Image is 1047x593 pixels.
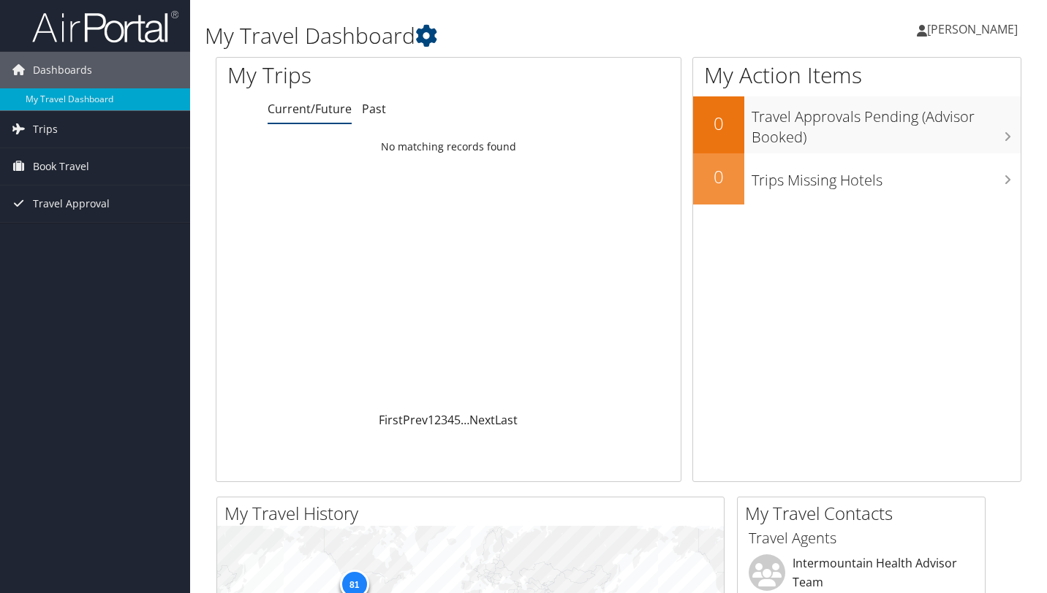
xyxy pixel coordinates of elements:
a: Prev [403,412,428,428]
h2: 0 [693,164,744,189]
a: 0Travel Approvals Pending (Advisor Booked) [693,96,1021,153]
h2: My Travel Contacts [745,501,985,526]
a: 3 [441,412,447,428]
a: Current/Future [268,101,352,117]
td: No matching records found [216,134,681,160]
h1: My Trips [227,60,476,91]
a: Last [495,412,518,428]
a: 0Trips Missing Hotels [693,153,1021,204]
a: 4 [447,412,454,428]
a: 5 [454,412,461,428]
span: Trips [33,111,58,148]
h2: My Travel History [224,501,724,526]
h1: My Travel Dashboard [205,20,757,51]
span: Dashboards [33,52,92,88]
a: 2 [434,412,441,428]
h3: Travel Agents [749,528,974,548]
a: 1 [428,412,434,428]
a: Past [362,101,386,117]
span: Travel Approval [33,185,110,222]
span: Book Travel [33,148,89,185]
a: [PERSON_NAME] [917,7,1032,51]
h3: Trips Missing Hotels [752,163,1021,191]
a: Next [469,412,495,428]
span: [PERSON_NAME] [927,21,1018,37]
img: airportal-logo.png [32,9,178,44]
span: … [461,412,469,428]
a: First [379,412,403,428]
h3: Travel Approvals Pending (Advisor Booked) [752,99,1021,148]
h1: My Action Items [693,60,1021,91]
h2: 0 [693,111,744,136]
